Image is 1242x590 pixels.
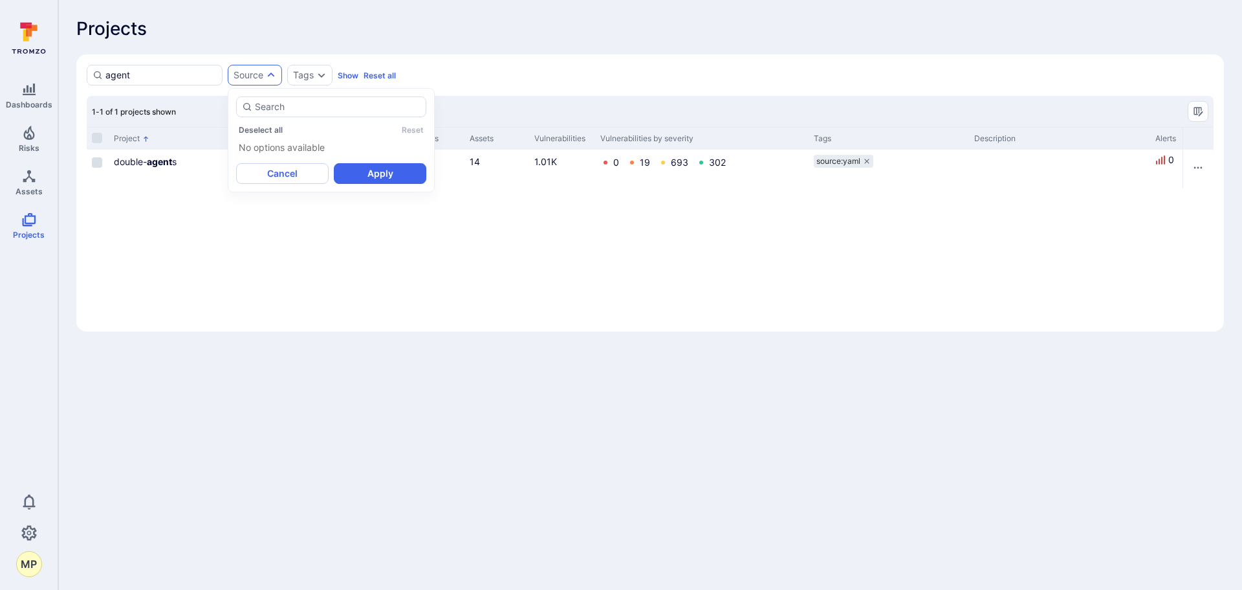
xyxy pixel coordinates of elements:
[236,163,329,184] button: Cancel
[19,143,39,153] span: Risks
[16,551,42,577] button: MP
[92,157,102,168] span: Select row
[87,150,109,188] div: Cell for selection
[316,70,327,80] button: Expand dropdown
[293,70,314,80] button: Tags
[402,125,424,135] button: Reset
[464,150,529,188] div: Cell for Assets
[1168,155,1174,165] div: 0
[236,140,426,155] div: No options available
[974,133,1145,144] div: Description
[16,187,43,196] span: Assets
[147,156,172,167] b: agent
[1188,101,1208,122] button: Manage columns
[1182,150,1214,188] div: Cell for
[109,150,238,188] div: Cell for Project
[814,133,964,144] div: Tags
[114,133,149,144] button: Sort by Project
[600,133,803,144] div: Vulnerabilities by severity
[709,157,726,168] a: 302
[814,155,873,168] div: source:yaml
[364,71,396,80] button: Reset all
[255,100,420,113] input: Search
[142,132,149,146] p: Sorted by: Alphabetically (A-Z)
[814,155,964,168] div: tags-cell-project
[266,70,276,80] button: Expand dropdown
[16,551,42,577] div: Mark Paladino
[671,157,688,168] a: 693
[13,230,45,240] span: Projects
[595,150,809,188] div: Cell for Vulnerabilities by severity
[529,150,595,188] div: Cell for Vulnerabilities
[534,133,590,144] div: Vulnerabilities
[809,150,969,188] div: Cell for Tags
[105,69,217,82] input: Search project
[534,156,557,167] a: 1.01K
[76,18,147,39] span: Projects
[1188,157,1208,178] button: Row actions menu
[114,156,177,167] a: double-agents
[92,107,176,117] span: 1-1 of 1 projects shown
[338,71,358,80] button: Show
[234,70,263,80] button: Source
[334,163,426,184] button: Apply
[239,125,283,135] button: Deselect all
[969,150,1150,188] div: Cell for Description
[613,157,619,168] a: 0
[6,100,52,109] span: Dashboards
[92,133,102,143] span: Select all rows
[816,156,860,166] span: source:yaml
[640,157,650,168] a: 19
[236,96,426,184] div: autocomplete options
[470,156,480,167] a: 14
[470,133,524,144] div: Assets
